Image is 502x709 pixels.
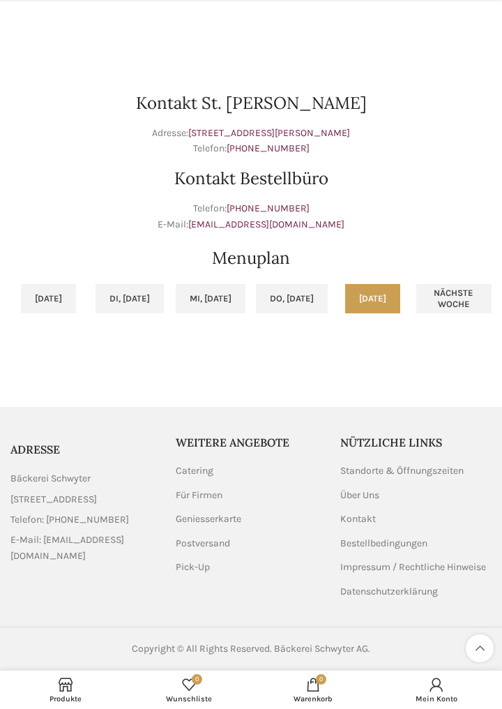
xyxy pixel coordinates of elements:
a: Catering [176,464,215,478]
a: [DATE] [345,284,400,313]
a: 0 Wunschliste [128,674,252,706]
a: [PHONE_NUMBER] [227,142,310,154]
a: 0 Warenkorb [251,674,375,706]
a: Do, [DATE] [256,284,328,313]
div: Meine Wunschliste [128,674,252,706]
span: Wunschliste [135,694,245,703]
a: List item link [10,532,162,564]
span: Mein Konto [382,694,492,703]
a: Über Uns [340,488,381,502]
a: Postversand [176,537,231,551]
a: Für Firmen [176,488,224,502]
h2: Menuplan [10,246,492,270]
a: Pick-Up [176,560,211,574]
p: Telefon: E-Mail: [10,201,492,232]
a: Bestellbedingungen [340,537,429,551]
span: 0 [316,674,326,685]
a: Kontakt [340,512,377,526]
a: Impressum / Rechtliche Hinweise [340,560,487,574]
span: Produkte [10,694,121,703]
a: Di, [DATE] [96,284,164,313]
h5: Weitere Angebote [176,435,327,450]
div: Copyright © All Rights Reserved. Bäckerei Schwyter AG. [10,641,492,657]
a: Mein Konto [375,674,499,706]
a: Geniesserkarte [176,512,243,526]
span: Warenkorb [258,694,368,703]
a: Standorte & Öffnungszeiten [340,464,465,478]
a: [STREET_ADDRESS][PERSON_NAME] [188,127,350,139]
span: Bäckerei Schwyter [10,471,91,486]
span: 0 [192,674,202,685]
h2: Kontakt Bestellbüro [10,170,492,187]
a: Nächste Woche [416,284,492,313]
a: List item link [10,512,162,528]
span: ADRESSE [10,442,60,456]
a: [PHONE_NUMBER] [227,202,310,214]
a: [DATE] [21,284,76,313]
a: [EMAIL_ADDRESS][DOMAIN_NAME] [188,218,344,230]
h2: Kontakt St. [PERSON_NAME] [10,95,492,112]
span: [STREET_ADDRESS] [10,492,97,507]
a: Mi, [DATE] [176,284,245,313]
p: Adresse: Telefon: [10,126,492,157]
a: Datenschutzerklärung [340,585,439,599]
div: My cart [251,674,375,706]
a: Scroll to top button [466,634,494,662]
h5: Nützliche Links [340,435,492,450]
a: Produkte [3,674,128,706]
